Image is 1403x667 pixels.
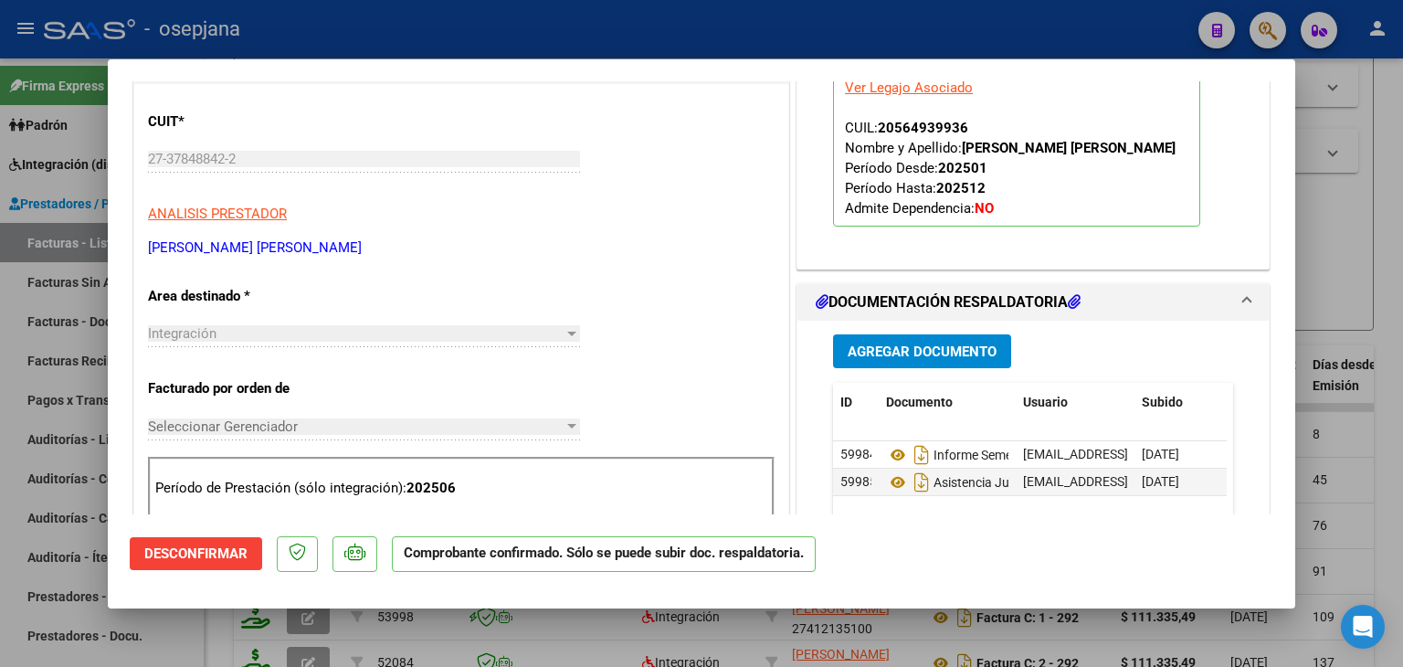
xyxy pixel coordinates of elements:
[845,78,973,98] div: Ver Legajo Asociado
[130,537,262,570] button: Desconfirmar
[879,383,1016,422] datatable-header-cell: Documento
[936,180,986,196] strong: 202512
[1226,383,1317,422] datatable-header-cell: Acción
[797,284,1269,321] mat-expansion-panel-header: DOCUMENTACIÓN RESPALDATORIA
[938,160,987,176] strong: 202501
[1142,447,1179,461] span: [DATE]
[975,200,994,217] strong: NO
[1016,383,1134,422] datatable-header-cell: Usuario
[148,286,336,307] p: Area destinado *
[962,140,1176,156] strong: [PERSON_NAME] [PERSON_NAME]
[148,418,564,435] span: Seleccionar Gerenciador
[148,206,287,222] span: ANALISIS PRESTADOR
[886,448,1138,462] span: Informe Semestral [PERSON_NAME]
[155,478,767,499] p: Período de Prestación (sólo integración):
[840,474,877,489] span: 59985
[878,118,968,138] div: 20564939936
[144,545,248,562] span: Desconfirmar
[886,395,953,409] span: Documento
[148,378,336,399] p: Facturado por orden de
[1142,395,1183,409] span: Subido
[833,383,879,422] datatable-header-cell: ID
[845,120,1176,217] span: CUIL: Nombre y Apellido: Período Desde: Período Hasta: Admite Dependencia:
[1023,447,1333,461] span: [EMAIL_ADDRESS][DOMAIN_NAME] - [PERSON_NAME]
[910,468,934,497] i: Descargar documento
[1134,383,1226,422] datatable-header-cell: Subido
[840,447,877,461] span: 59984
[148,111,336,132] p: CUIT
[910,440,934,470] i: Descargar documento
[406,480,456,496] strong: 202506
[1023,395,1068,409] span: Usuario
[848,344,997,360] span: Agregar Documento
[816,291,1081,313] h1: DOCUMENTACIÓN RESPALDATORIA
[833,334,1011,368] button: Agregar Documento
[1341,605,1385,649] div: Open Intercom Messenger
[148,325,216,342] span: Integración
[833,51,1200,227] p: Legajo preaprobado para Período de Prestación:
[1142,474,1179,489] span: [DATE]
[1023,474,1333,489] span: [EMAIL_ADDRESS][DOMAIN_NAME] - [PERSON_NAME]
[840,395,852,409] span: ID
[886,475,1127,490] span: Asistencia Junio [PERSON_NAME]
[392,536,816,572] p: Comprobante confirmado. Sólo se puede subir doc. respaldatoria.
[148,238,775,259] p: [PERSON_NAME] [PERSON_NAME]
